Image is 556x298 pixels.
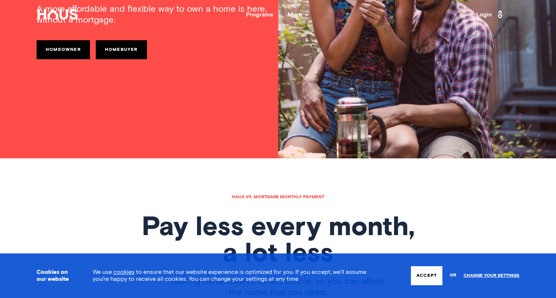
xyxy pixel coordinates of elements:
[37,195,519,199] h1: Haus vs. mortgage monthly payment
[476,9,505,20] a: Login
[37,40,90,59] a: Homeowner
[37,215,519,267] h1: Pay less every month, a lot less
[450,269,456,282] span: or
[464,273,519,278] a: Change your settings
[411,266,442,285] button: Accept
[96,40,147,59] a: Homebuyer
[246,12,273,18] a: Programs
[288,12,309,18] span: More
[93,269,366,282] span: We use to ensure that our website experience is optimized for you. If you accept, we’ll assume yo...
[113,269,135,275] a: cookies
[37,269,75,283] h3: Cookies on our website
